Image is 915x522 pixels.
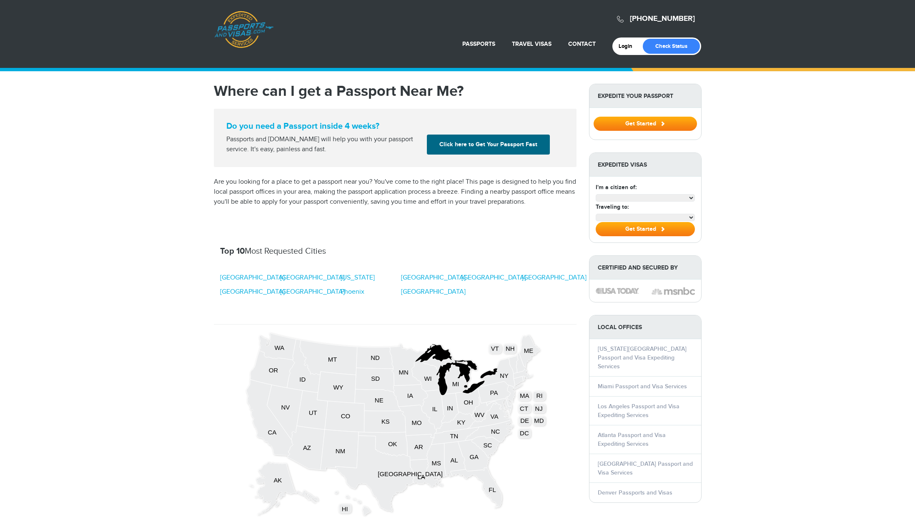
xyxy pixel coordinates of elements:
[401,287,466,297] a: [GEOGRAPHIC_DATA]
[333,384,343,391] text: WY
[520,405,528,412] text: CT
[457,419,465,426] text: KY
[341,505,348,512] text: HI
[417,473,425,480] text: LA
[214,84,577,99] h1: Where can I get a Passport Near Me?
[596,183,637,192] label: I'm a citizen of:
[489,486,496,493] text: FL
[220,273,285,283] a: [GEOGRAPHIC_DATA]
[226,121,564,131] strong: Do you need a Passport inside 4 weeks?
[464,399,473,406] text: OH
[490,389,498,396] text: PA
[589,84,701,108] strong: Expedite Your Passport
[524,347,533,354] text: ME
[505,345,514,352] text: NH
[335,447,345,455] text: NM
[299,376,306,383] text: ID
[491,345,499,352] text: VT
[308,409,317,416] text: UT
[274,344,284,351] text: WA
[214,177,577,207] p: Are you looking for a place to get a passport near you? You've come to the right place! This page...
[589,153,701,177] strong: Expedited Visas
[427,135,550,155] a: Click here to Get Your Passport Fast
[598,432,666,447] a: Atlanta Passport and Visa Expediting Services
[273,477,282,484] text: AK
[431,459,441,466] text: MS
[388,440,397,447] text: OK
[598,403,679,419] a: Los Angeles Passport and Visa Expediting Services
[424,375,431,382] text: WI
[652,286,695,296] img: image description
[598,345,687,370] a: [US_STATE][GEOGRAPHIC_DATA] Passport and Visa Expediting Services
[223,135,424,155] div: Passports and [DOMAIN_NAME] will help you with your passport service. It's easy, painless and fast.
[341,287,364,297] a: Phoenix
[598,460,693,476] a: [GEOGRAPHIC_DATA] Passport and Visa Services
[303,444,311,451] text: AZ
[643,39,700,54] a: Check Status
[341,412,350,420] text: CO
[374,397,383,404] text: NE
[214,11,273,48] a: Passports & [DOMAIN_NAME]
[474,411,484,418] text: WV
[268,367,278,374] text: OR
[446,405,453,412] text: IN
[399,368,408,375] text: MN
[535,405,542,412] text: NJ
[594,120,697,127] a: Get Started
[341,273,375,283] a: [US_STATE]
[483,442,492,449] text: SC
[450,432,458,440] text: TN
[220,287,285,297] a: [GEOGRAPHIC_DATA]
[401,273,466,283] a: [GEOGRAPHIC_DATA]
[407,392,413,399] text: IA
[371,354,380,361] text: ND
[491,428,500,435] text: NC
[520,430,529,437] text: DC
[268,429,276,436] text: CA
[630,14,695,23] a: [PHONE_NUMBER]
[378,470,442,477] text: [GEOGRAPHIC_DATA]
[589,315,701,339] strong: LOCAL OFFICES
[462,40,495,47] a: Passports
[381,418,389,425] text: KS
[220,246,570,256] h2: Most Requested Cities
[522,273,587,283] a: [GEOGRAPHIC_DATA]
[220,246,245,256] strong: Top 10
[432,405,437,412] text: IL
[450,457,458,464] text: AL
[589,256,701,280] strong: Certified and Secured by
[596,288,639,294] img: image description
[281,404,290,411] text: NV
[596,202,629,211] label: Traveling to:
[461,273,526,283] a: [GEOGRAPHIC_DATA]
[280,287,345,297] a: [GEOGRAPHIC_DATA]
[619,43,638,50] a: Login
[534,417,544,424] text: MD
[520,417,529,424] text: DE
[328,356,337,363] text: MT
[594,117,697,131] button: Get Started
[520,392,529,399] text: MA
[490,413,498,420] text: VA
[371,375,380,382] text: SD
[469,453,479,460] text: GA
[500,372,509,379] text: NY
[596,222,695,236] button: Get Started
[568,40,596,47] a: Contact
[452,380,459,387] text: MI
[598,489,672,496] a: Denver Passports and Visas
[280,273,345,283] a: [GEOGRAPHIC_DATA]
[414,443,423,450] text: AR
[598,383,687,390] a: Miami Passport and Visa Services
[512,40,552,47] a: Travel Visas
[411,419,421,426] text: MO
[536,392,542,399] text: RI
